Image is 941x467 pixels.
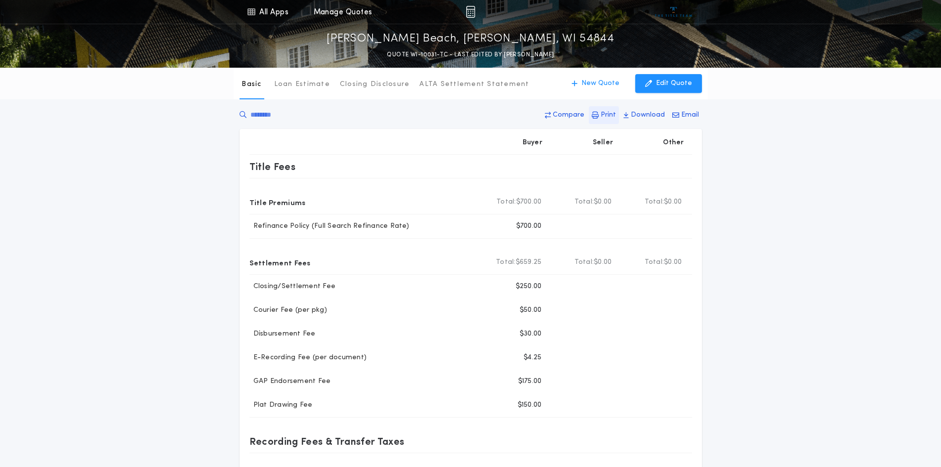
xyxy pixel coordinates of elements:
span: $0.00 [594,197,612,207]
p: Recording Fees & Transfer Taxes [249,433,405,449]
p: Print [601,110,616,120]
span: $659.25 [516,257,542,267]
b: Total: [645,257,664,267]
p: $30.00 [520,329,542,339]
p: Disbursement Fee [249,329,316,339]
p: New Quote [581,79,619,88]
button: Email [669,106,702,124]
p: $175.00 [518,377,542,386]
p: Title Premiums [249,194,306,210]
p: Loan Estimate [274,80,330,89]
p: Closing/Settlement Fee [249,282,336,292]
button: New Quote [562,74,629,93]
p: E-Recording Fee (per document) [249,353,367,363]
p: $150.00 [518,400,542,410]
p: Email [681,110,699,120]
button: Edit Quote [635,74,702,93]
p: Basic [242,80,261,89]
button: Compare [542,106,587,124]
b: Total: [574,257,594,267]
p: ALTA Settlement Statement [419,80,529,89]
p: $4.25 [524,353,541,363]
b: Total: [574,197,594,207]
p: Download [631,110,665,120]
p: Seller [593,138,614,148]
b: Total: [496,197,516,207]
button: Print [589,106,619,124]
img: vs-icon [655,7,692,17]
p: Title Fees [249,159,296,174]
p: $50.00 [520,305,542,315]
span: $0.00 [594,257,612,267]
p: QUOTE WI-10031-TC - LAST EDITED BY [PERSON_NAME] [387,50,554,60]
b: Total: [496,257,516,267]
button: Download [620,106,668,124]
p: [PERSON_NAME] Beach, [PERSON_NAME], WI 54844 [327,31,614,47]
span: $0.00 [664,257,682,267]
span: $0.00 [664,197,682,207]
img: img [466,6,475,18]
p: Plat Drawing Fee [249,400,313,410]
p: Edit Quote [656,79,692,88]
p: Settlement Fees [249,255,311,270]
b: Total: [645,197,664,207]
p: Buyer [523,138,542,148]
p: $250.00 [516,282,542,292]
p: $700.00 [516,221,542,231]
p: Courier Fee (per pkg) [249,305,327,315]
p: Closing Disclosure [340,80,410,89]
p: Compare [553,110,584,120]
span: $700.00 [516,197,542,207]
p: Refinance Policy (Full Search Refinance Rate) [249,221,409,231]
p: Other [663,138,684,148]
p: GAP Endorsement Fee [249,377,331,386]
